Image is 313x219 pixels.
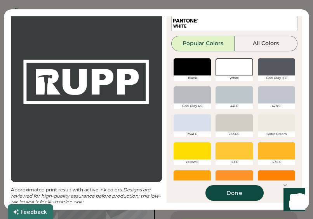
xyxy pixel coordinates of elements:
iframe: Front Chat [276,184,310,217]
div: Approximated print result with active ink colors. [11,187,162,205]
div: Bistro Cream [258,131,295,137]
div: 1235 C [258,159,295,165]
div: 7534 C [216,131,253,137]
div: 7541 C [174,131,211,137]
div: 441 C [216,103,253,109]
button: Popular Colors [171,36,235,51]
button: All Colors [235,36,298,51]
div: WHITE [173,23,296,29]
img: 1024px-Pantone_logo.svg.png [173,19,198,23]
div: 428 C [258,103,295,109]
div: 123 C [216,159,253,165]
button: Done [205,185,264,201]
div: Yellow C [174,159,211,165]
div: Black [174,75,211,81]
div: White [216,75,253,81]
div: Cool Gray 11 C [258,75,295,81]
em: Designs are reviewed for high-quality assurance before production; this low-res image is for illu... [11,187,161,205]
div: Cool Gray 4 C [174,103,211,109]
